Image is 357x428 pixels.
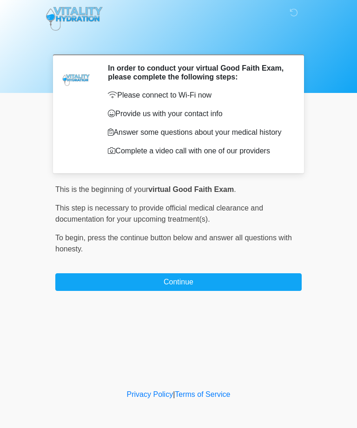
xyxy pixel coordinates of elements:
a: | [173,390,175,398]
p: Complete a video call with one of our providers [108,145,288,157]
p: Provide us with your contact info [108,108,288,119]
button: Continue [55,273,302,291]
span: . [234,185,236,193]
a: Terms of Service [175,390,230,398]
span: This is the beginning of your [55,185,148,193]
img: Vitality Hydration Logo [46,7,103,31]
span: press the continue button below and answer all questions with honesty. [55,234,292,253]
h2: In order to conduct your virtual Good Faith Exam, please complete the following steps: [108,64,288,81]
p: Please connect to Wi-Fi now [108,90,288,101]
img: Agent Avatar [62,64,90,92]
h1: ‎ ‎ ‎ ‎ [48,33,309,51]
p: Answer some questions about your medical history [108,127,288,138]
span: To begin, [55,234,87,242]
a: Privacy Policy [127,390,173,398]
span: This step is necessary to provide official medical clearance and documentation for your upcoming ... [55,204,263,223]
strong: virtual Good Faith Exam [148,185,234,193]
